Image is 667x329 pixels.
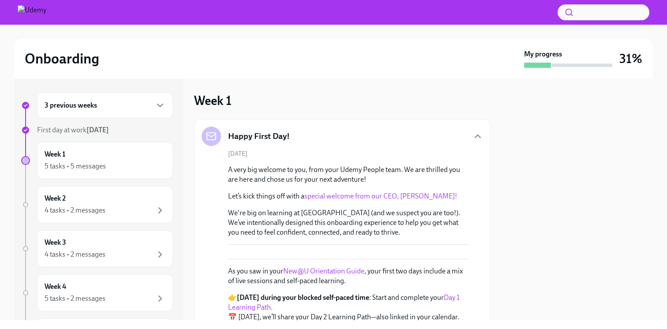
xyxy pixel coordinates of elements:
h6: 3 previous weeks [45,101,97,110]
a: First day at work[DATE] [21,125,173,135]
a: special welcome from our CEO, [PERSON_NAME]! [304,192,457,200]
a: Week 15 tasks • 5 messages [21,142,173,179]
h3: Week 1 [194,93,232,108]
p: As you saw in your , your first two days include a mix of live sessions and self-paced learning. [228,266,469,286]
strong: My progress [524,49,562,59]
h6: Week 2 [45,194,66,203]
p: Let’s kick things off with a [228,191,469,201]
span: First day at work [37,126,109,134]
a: Week 34 tasks • 2 messages [21,230,173,267]
strong: [DATE] [86,126,109,134]
div: 3 previous weeks [37,93,173,118]
div: 4 tasks • 2 messages [45,250,105,259]
a: New@U Orientation Guide [283,267,364,275]
h5: Happy First Day! [228,131,290,142]
p: 👉 : Start and complete your 📅 [DATE], we’ll share your Day 2 Learning Path—also linked in your ca... [228,293,469,322]
p: A very big welcome to you, from your Udemy People team. We are thrilled you are here and chose us... [228,165,469,184]
strong: [DATE] during your blocked self-paced time [237,293,369,302]
h2: Onboarding [25,50,99,67]
div: 5 tasks • 5 messages [45,161,106,171]
span: [DATE] [228,150,247,158]
a: Week 24 tasks • 2 messages [21,186,173,223]
h6: Week 3 [45,238,66,247]
img: Udemy [18,5,46,19]
h6: Week 1 [45,150,65,159]
div: 4 tasks • 2 messages [45,206,105,215]
div: 5 tasks • 2 messages [45,294,105,303]
a: Week 45 tasks • 2 messages [21,274,173,311]
p: We're big on learning at [GEOGRAPHIC_DATA] (and we suspect you are too!). We’ve intentionally des... [228,208,469,237]
h3: 31% [619,51,642,67]
h6: Week 4 [45,282,66,292]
